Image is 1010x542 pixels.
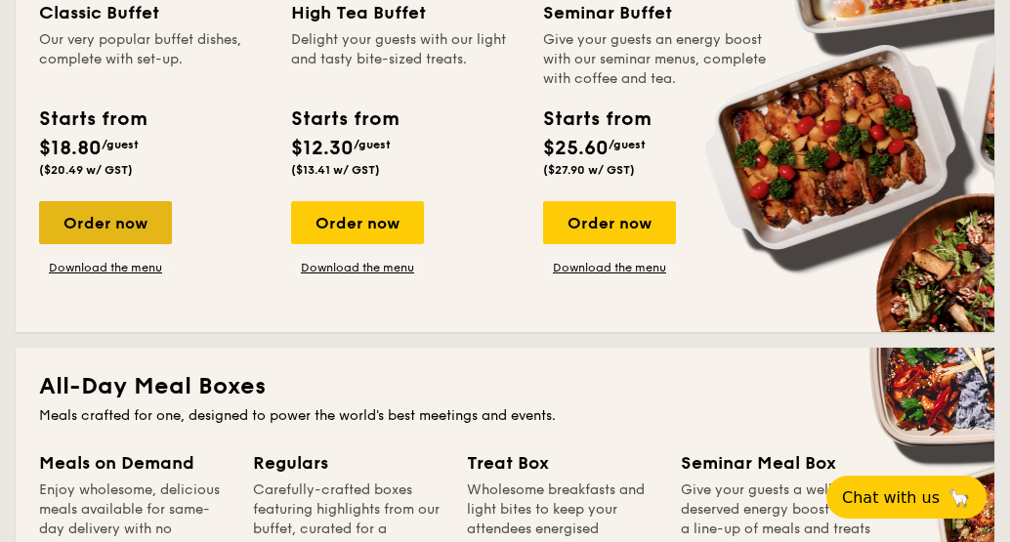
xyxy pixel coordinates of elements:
[543,104,650,134] div: Starts from
[842,488,940,507] span: Chat with us
[39,406,971,426] div: Meals crafted for one, designed to power the world's best meetings and events.
[39,449,230,477] div: Meals on Demand
[467,449,657,477] div: Treat Box
[543,163,635,177] span: ($27.90 w/ GST)
[291,137,354,160] span: $12.30
[354,138,391,151] span: /guest
[39,137,102,160] span: $18.80
[291,163,380,177] span: ($13.41 w/ GST)
[826,476,987,519] button: Chat with us🦙
[39,30,268,89] div: Our very popular buffet dishes, complete with set-up.
[543,260,676,275] a: Download the menu
[291,104,398,134] div: Starts from
[39,201,172,244] div: Order now
[947,486,971,509] span: 🦙
[253,449,443,477] div: Regulars
[609,138,646,151] span: /guest
[102,138,139,151] span: /guest
[39,163,133,177] span: ($20.49 w/ GST)
[39,260,172,275] a: Download the menu
[291,260,424,275] a: Download the menu
[291,201,424,244] div: Order now
[39,104,146,134] div: Starts from
[39,371,971,402] h2: All-Day Meal Boxes
[681,449,871,477] div: Seminar Meal Box
[291,30,520,89] div: Delight your guests with our light and tasty bite-sized treats.
[543,30,772,89] div: Give your guests an energy boost with our seminar menus, complete with coffee and tea.
[543,137,609,160] span: $25.60
[543,201,676,244] div: Order now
